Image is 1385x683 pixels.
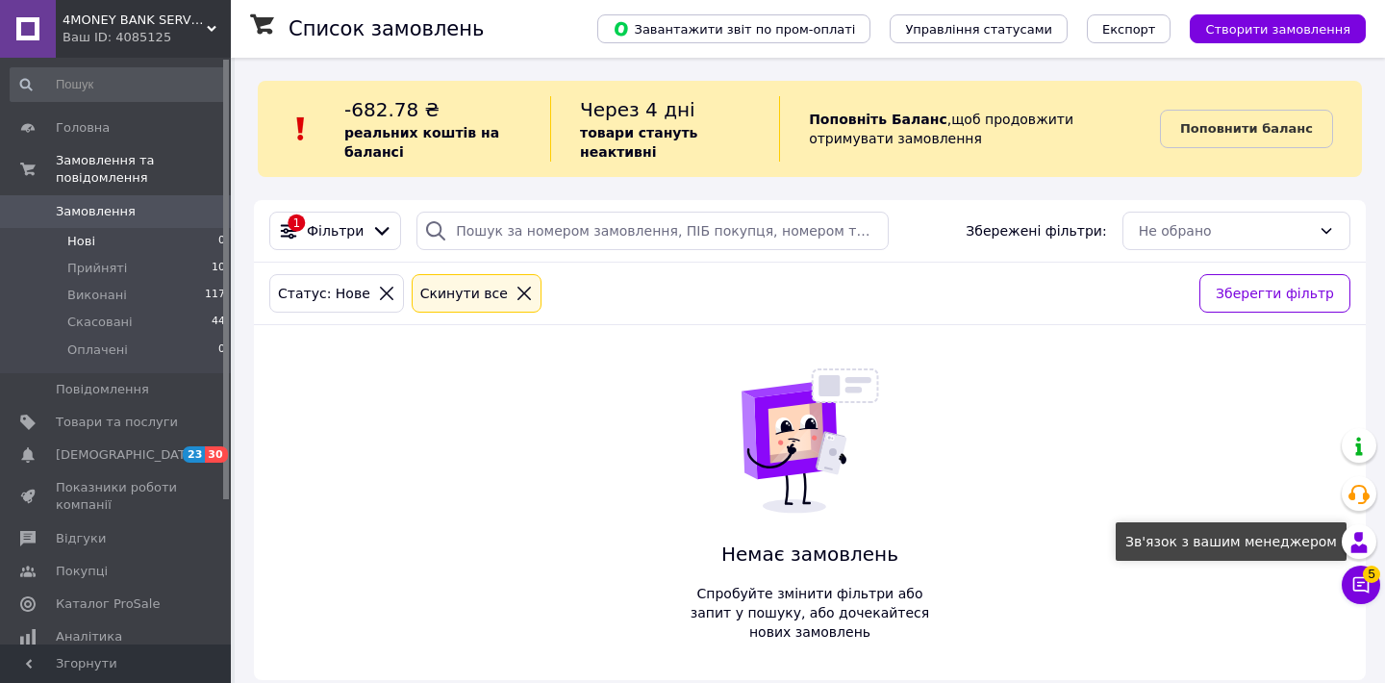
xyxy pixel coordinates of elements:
span: Повідомлення [56,381,149,398]
button: Експорт [1087,14,1171,43]
span: Експорт [1102,22,1156,37]
input: Пошук [10,67,227,102]
b: товари стануть неактивні [580,125,697,160]
span: 0 [218,233,225,250]
span: 23 [183,446,205,463]
button: Створити замовлення [1190,14,1366,43]
a: Поповнити баланс [1160,110,1333,148]
span: 5 [1363,566,1380,583]
div: Ваш ID: 4085125 [63,29,231,46]
b: Поповніть Баланс [809,112,947,127]
span: Зберегти фільтр [1216,283,1334,304]
span: 4MONEY BANK SERVICE [63,12,207,29]
span: Через 4 дні [580,98,695,121]
span: Немає замовлень [683,541,937,569]
div: Не обрано [1139,220,1311,241]
button: Чат з покупцем5 [1342,566,1380,604]
span: 44 [212,314,225,331]
span: Відгуки [56,530,106,547]
a: Створити замовлення [1171,20,1366,36]
span: 10 [212,260,225,277]
button: Завантажити звіт по пром-оплаті [597,14,870,43]
span: Товари та послуги [56,414,178,431]
input: Пошук за номером замовлення, ПІБ покупця, номером телефону, Email, номером накладної [416,212,889,250]
span: Оплачені [67,341,128,359]
img: :exclamation: [287,114,315,143]
span: Замовлення [56,203,136,220]
span: Головна [56,119,110,137]
span: Скасовані [67,314,133,331]
span: Каталог ProSale [56,595,160,613]
span: Нові [67,233,95,250]
span: Завантажити звіт по пром-оплаті [613,20,855,38]
span: Створити замовлення [1205,22,1350,37]
span: 30 [205,446,227,463]
span: Замовлення та повідомлення [56,152,231,187]
div: Cкинути все [416,283,512,304]
span: -682.78 ₴ [344,98,440,121]
span: Збережені фільтри: [966,221,1106,240]
b: реальних коштів на балансі [344,125,499,160]
span: Виконані [67,287,127,304]
span: Фільтри [307,221,364,240]
button: Управління статусами [890,14,1068,43]
span: Прийняті [67,260,127,277]
span: Покупці [56,563,108,580]
span: 0 [218,341,225,359]
span: Показники роботи компанії [56,479,178,514]
div: Статус: Нове [274,283,374,304]
button: Зберегти фільтр [1199,274,1350,313]
b: Поповнити баланс [1180,121,1313,136]
h1: Список замовлень [289,17,484,40]
span: Аналітика [56,628,122,645]
span: 117 [205,287,225,304]
div: Зв'язок з вашим менеджером [1116,522,1347,561]
span: Управління статусами [905,22,1052,37]
div: , щоб продовжити отримувати замовлення [779,96,1160,162]
span: [DEMOGRAPHIC_DATA] [56,446,198,464]
span: Спробуйте змінити фільтри або запит у пошуку, або дочекайтеся нових замовлень [683,584,937,642]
